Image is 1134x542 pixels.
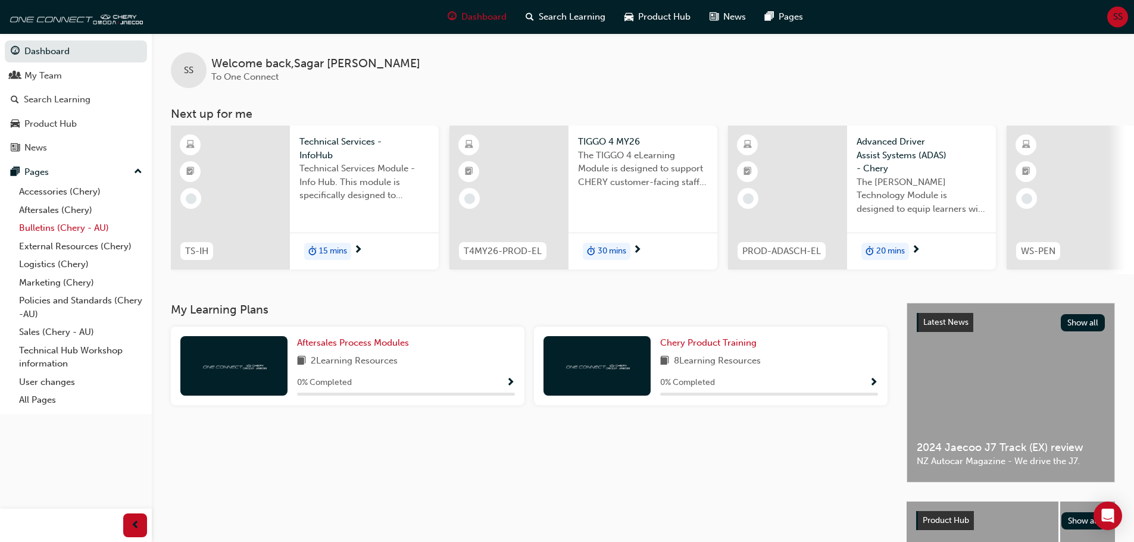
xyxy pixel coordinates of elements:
span: learningRecordVerb_NONE-icon [1021,193,1032,204]
span: booktick-icon [465,164,473,180]
span: Chery Product Training [660,337,757,348]
span: 30 mins [598,245,626,258]
span: 8 Learning Resources [674,354,761,369]
a: Bulletins (Chery - AU) [14,219,147,237]
a: Marketing (Chery) [14,274,147,292]
a: Chery Product Training [660,336,761,350]
h3: My Learning Plans [171,303,888,317]
span: 0 % Completed [297,376,352,390]
a: news-iconNews [700,5,755,29]
span: booktick-icon [743,164,752,180]
span: duration-icon [587,244,595,259]
span: Welcome back , Sagar [PERSON_NAME] [211,57,420,71]
a: Product HubShow all [916,511,1105,530]
span: learningResourceType_ELEARNING-icon [465,137,473,153]
span: The [PERSON_NAME] Technology Module is designed to equip learners with essential knowledge about ... [857,176,986,216]
button: Pages [5,161,147,183]
span: TIGGO 4 MY26 [578,135,708,149]
a: Logistics (Chery) [14,255,147,274]
a: search-iconSearch Learning [516,5,615,29]
span: car-icon [11,119,20,130]
a: car-iconProduct Hub [615,5,700,29]
a: Sales (Chery - AU) [14,323,147,342]
h3: Next up for me [152,107,1134,121]
a: My Team [5,65,147,87]
span: 15 mins [319,245,347,258]
span: Show Progress [869,378,878,389]
span: To One Connect [211,71,279,82]
span: Show Progress [506,378,515,389]
button: Show all [1061,314,1105,331]
a: Latest NewsShow all2024 Jaecoo J7 Track (EX) reviewNZ Autocar Magazine - We drive the J7. [907,303,1115,483]
a: TS-IHTechnical Services - InfoHubTechnical Services Module - Info Hub. This module is specificall... [171,126,439,270]
a: User changes [14,373,147,391]
span: search-icon [526,10,534,24]
span: 20 mins [876,245,905,258]
a: Dashboard [5,40,147,62]
span: duration-icon [866,244,874,259]
div: Pages [24,165,49,179]
span: learningResourceType_ELEARNING-icon [186,137,195,153]
span: 2024 Jaecoo J7 Track (EX) review [917,441,1105,455]
a: T4MY26-PROD-ELTIGGO 4 MY26The TIGGO 4 eLearning Module is designed to support CHERY customer-faci... [449,126,717,270]
span: WS-PEN [1021,245,1055,258]
span: T4MY26-PROD-EL [464,245,542,258]
span: duration-icon [308,244,317,259]
span: Product Hub [638,10,691,24]
span: 0 % Completed [660,376,715,390]
span: News [723,10,746,24]
span: Latest News [923,317,969,327]
span: car-icon [624,10,633,24]
a: Aftersales Process Modules [297,336,414,350]
a: Policies and Standards (Chery -AU) [14,292,147,323]
a: News [5,137,147,159]
span: Advanced Driver Assist Systems (ADAS) - Chery [857,135,986,176]
div: News [24,141,47,155]
a: Latest NewsShow all [917,313,1105,332]
span: book-icon [660,354,669,369]
span: PROD-ADASCH-EL [742,245,821,258]
div: Search Learning [24,93,90,106]
div: Open Intercom Messenger [1094,502,1122,530]
span: news-icon [710,10,718,24]
span: guage-icon [448,10,457,24]
button: DashboardMy TeamSearch LearningProduct HubNews [5,38,147,161]
span: 2 Learning Resources [311,354,398,369]
div: My Team [24,69,62,83]
span: learningResourceType_ELEARNING-icon [1022,137,1030,153]
button: SS [1107,7,1128,27]
button: Show Progress [506,375,515,390]
span: NZ Autocar Magazine - We drive the J7. [917,455,1105,468]
a: Accessories (Chery) [14,183,147,201]
button: Show all [1061,512,1106,530]
a: Technical Hub Workshop information [14,342,147,373]
img: oneconnect [6,5,143,29]
span: SS [1113,10,1123,24]
a: pages-iconPages [755,5,813,29]
span: Product Hub [923,515,969,525]
a: Aftersales (Chery) [14,201,147,220]
img: oneconnect [201,360,267,371]
span: next-icon [911,245,920,256]
img: oneconnect [564,360,630,371]
span: Dashboard [461,10,507,24]
span: booktick-icon [186,164,195,180]
span: next-icon [354,245,363,256]
a: PROD-ADASCH-ELAdvanced Driver Assist Systems (ADAS) - CheryThe [PERSON_NAME] Technology Module is... [728,126,996,270]
span: next-icon [633,245,642,256]
span: booktick-icon [1022,164,1030,180]
span: learningRecordVerb_NONE-icon [743,193,754,204]
span: learningRecordVerb_NONE-icon [464,193,475,204]
span: Technical Services Module - Info Hub. This module is specifically designed to address the require... [299,162,429,202]
a: guage-iconDashboard [438,5,516,29]
span: pages-icon [765,10,774,24]
a: Product Hub [5,113,147,135]
span: Aftersales Process Modules [297,337,409,348]
a: All Pages [14,391,147,409]
span: pages-icon [11,167,20,178]
span: people-icon [11,71,20,82]
span: search-icon [11,95,19,105]
button: Show Progress [869,375,878,390]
